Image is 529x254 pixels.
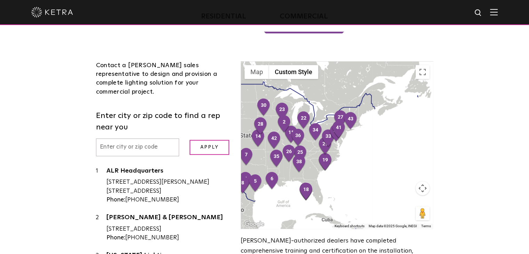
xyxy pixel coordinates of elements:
input: Apply [190,140,229,155]
div: 26 [282,144,296,163]
input: Enter city or zip code [96,138,179,156]
img: ketra-logo-2019-white [31,7,73,17]
strong: Phone: [106,197,125,203]
div: 42 [267,131,281,150]
div: 28 [253,117,268,136]
button: Show street map [245,65,269,79]
div: 34 [308,123,323,142]
button: Keyboard shortcuts [335,224,364,229]
div: Contact a [PERSON_NAME] sales representative to design and provision a complete lighting solution... [96,61,231,96]
button: Map camera controls [416,181,430,195]
button: Custom Style [269,65,318,79]
div: 7 [239,148,254,166]
div: 27 [333,110,348,129]
div: 41 [331,120,346,139]
div: 33 [321,129,336,148]
div: [PHONE_NUMBER] [106,233,231,243]
div: 22 [296,111,311,130]
div: 11 [284,125,298,144]
div: 2 [277,115,291,134]
div: 18 [299,182,313,201]
img: Hamburger%20Nav.svg [490,9,498,15]
div: 30 [256,98,271,117]
div: 25 [293,145,307,164]
a: Open this area in Google Maps (opens a new window) [243,220,266,229]
strong: Phone: [106,235,125,241]
div: 40 [329,124,344,143]
div: 38 [292,154,306,173]
img: search icon [474,9,483,17]
a: [PERSON_NAME] & [PERSON_NAME] [106,214,231,223]
div: 36 [291,128,305,147]
div: 23 [275,102,289,121]
div: [PHONE_NUMBER] [106,196,231,205]
div: 5 [248,174,263,193]
div: 43 [343,112,358,130]
div: [STREET_ADDRESS][PERSON_NAME] [STREET_ADDRESS] [106,178,231,196]
div: 8 [235,176,250,195]
img: Google [243,220,266,229]
div: [STREET_ADDRESS] [106,225,231,234]
label: Enter city or zip code to find a rep near you [96,110,231,133]
button: Drag Pegman onto the map to open Street View [416,206,430,220]
div: 6 [265,172,279,190]
div: 4 [238,172,253,190]
div: 14 [251,129,265,148]
a: Terms (opens in new tab) [421,224,431,228]
a: ALR Headquarters [106,168,231,176]
div: 2 [96,213,106,243]
span: Map data ©2025 Google, INEGI [369,224,417,228]
div: 1 [96,167,106,205]
div: 29 [318,137,332,156]
div: 19 [318,153,332,172]
button: Toggle fullscreen view [416,65,430,79]
div: 35 [269,149,284,168]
